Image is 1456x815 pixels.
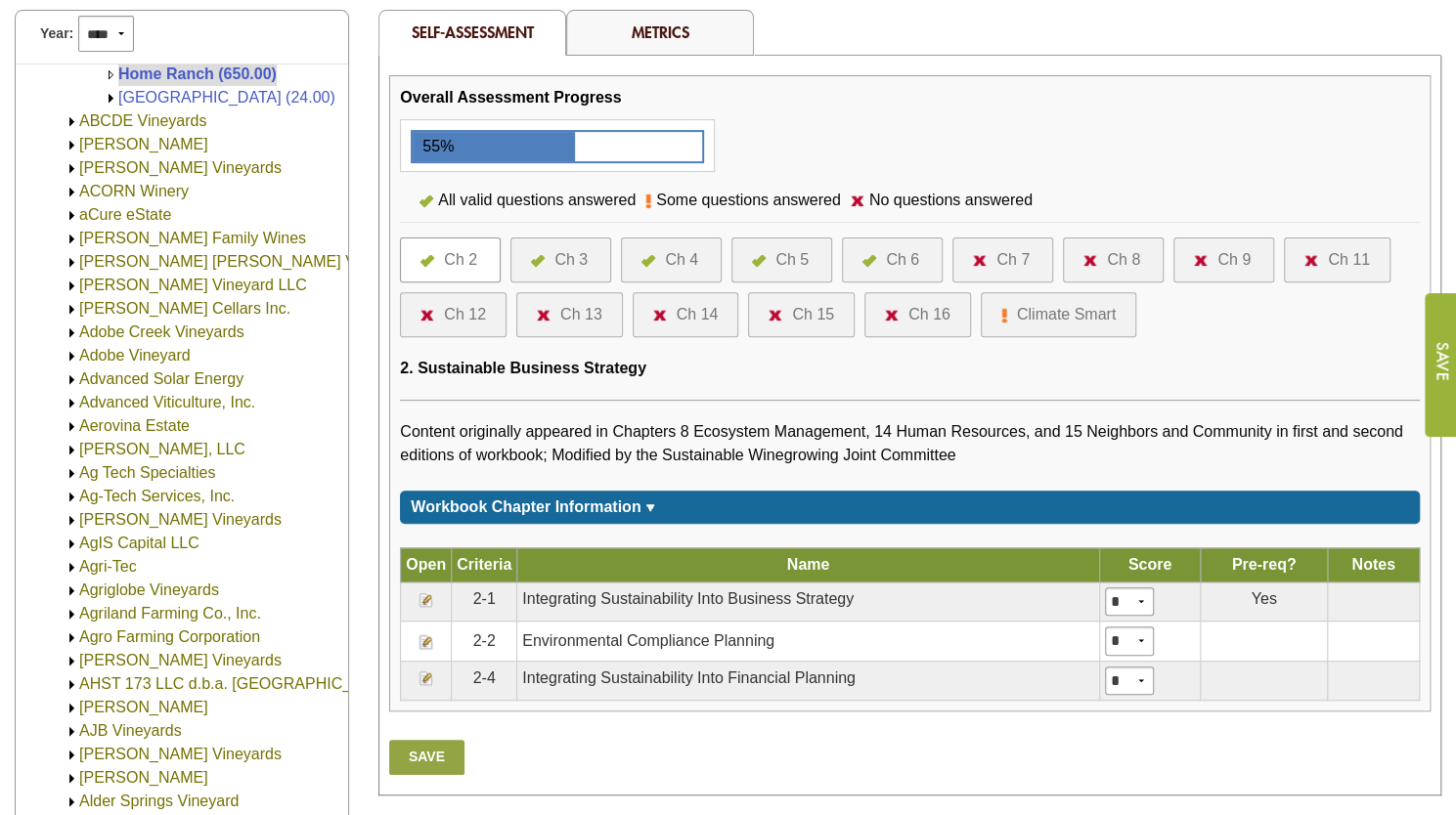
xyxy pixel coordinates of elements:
a: Ag-Tech Services, Inc. [79,488,235,504]
img: Expand Agriland Farming Co., Inc. [65,607,79,622]
img: icon-all-questions-answered.png [862,255,876,267]
a: Aerovina Estate [79,417,190,434]
img: icon-no-questions-answered.png [653,310,667,321]
a: Adobe Creek Vineyards [79,323,244,340]
div: Ch 13 [560,303,602,326]
div: Ch 9 [1217,248,1251,272]
a: Ch 8 [1083,248,1143,272]
a: Ch 5 [752,248,812,272]
a: [PERSON_NAME] [79,769,208,786]
img: Expand Adams Vineyard LLC [65,279,79,293]
a: Metrics [631,21,688,42]
div: All valid questions answered [433,189,645,212]
a: [PERSON_NAME] Cellars Inc. [79,300,290,317]
img: Expand Ag-Tech Services, Inc. [65,490,79,504]
div: Ch 7 [996,248,1030,272]
span: 2. Sustainable Business Strategy [400,360,646,376]
img: Expand Agri-Tec [65,560,79,575]
td: 2-2 [452,622,517,661]
th: Name [517,548,1100,582]
a: Save [389,740,463,775]
a: [GEOGRAPHIC_DATA] (24.00) [118,89,335,106]
div: Overall Assessment Progress [400,86,621,109]
img: Expand Ackerman Vineyards [65,161,79,176]
a: Ch 14 [653,303,719,326]
input: Submit [1424,293,1456,437]
a: Climate Smart [1001,303,1116,326]
img: Expand Ag Tech Specialties [65,466,79,481]
img: Expand AF VINES, LLC [65,443,79,457]
img: icon-no-questions-answered.png [851,195,864,206]
div: No questions answered [864,189,1042,212]
img: Expand AJB Vineyards [65,724,79,739]
div: Ch 11 [1328,248,1370,272]
img: Expand Adams Knoll Vineyard [65,255,79,270]
div: Ch 6 [886,248,919,272]
th: Score [1099,548,1200,582]
div: Ch 8 [1107,248,1140,272]
td: 2-4 [452,661,517,700]
div: Ch 14 [677,303,719,326]
img: Expand Adair Family Wines [65,232,79,246]
a: [PERSON_NAME] [79,699,208,715]
a: Ch 11 [1304,248,1370,272]
div: Ch 15 [792,303,834,326]
a: ABCDE Vineyards [79,112,206,129]
div: Climate Smart [1017,303,1116,326]
a: Agro Farming Corporation [79,628,260,645]
div: Ch 16 [908,303,950,326]
a: Ch 4 [641,248,701,272]
img: Expand ACORN Winery [65,185,79,199]
a: Ch 3 [531,248,591,272]
td: Environmental Compliance Planning [517,622,1100,661]
td: Yes [1201,582,1328,622]
img: icon-all-questions-answered.png [420,255,434,267]
th: Criteria [452,548,517,582]
span: Year: [40,23,73,44]
th: Open [401,548,452,582]
img: Expand Agriglobe Vineyards [65,583,79,598]
img: Expand AHST 173 LLC d.b.a. Domaine Helena [65,677,79,692]
div: Some questions answered [651,189,851,212]
img: Expand Oak Tree Ranch (24.00) [104,91,118,106]
a: AHST 173 LLC d.b.a. [GEOGRAPHIC_DATA] [79,675,395,692]
img: icon-no-questions-answered.png [1194,255,1208,266]
img: Expand Aerovina Estate [65,419,79,434]
img: Expand Adobe Creek Vineyards [65,325,79,340]
a: Adobe Vineyard [79,347,191,364]
a: Ch 13 [537,303,602,326]
img: Expand Agajanian Vineyards [65,513,79,528]
img: icon-no-questions-answered.png [537,310,551,321]
div: Ch 4 [665,248,698,272]
a: Ch 7 [973,248,1033,272]
span: Self-Assessment [412,21,534,42]
a: Agri-Tec [79,558,137,575]
th: Pre-req? [1201,548,1328,582]
a: [PERSON_NAME] Vineyards [79,652,282,668]
a: Home Ranch (650.00) [118,65,277,82]
img: icon-no-questions-answered.png [1304,255,1318,266]
img: icon-all-questions-answered.png [531,255,545,267]
a: Ch 16 [885,303,950,326]
img: icon-all-questions-answered.png [752,255,766,267]
td: Integrating Sustainability Into Business Strategy [517,582,1100,622]
img: Expand Alberti Vineyard [65,771,79,786]
img: Expand Adobe Vineyard [65,349,79,364]
img: Expand Alder Springs Vineyard [65,794,79,809]
a: Agriland Farming Co., Inc. [79,605,261,622]
span: Workbook Chapter Information [411,498,640,515]
div: Ch 3 [554,248,588,272]
img: icon-no-questions-answered.png [420,310,434,321]
img: sort_arrow_down.gif [645,504,655,511]
a: [PERSON_NAME] [PERSON_NAME] Vineyard [79,253,407,270]
a: Ch 9 [1194,248,1254,272]
a: [PERSON_NAME] [79,136,208,152]
div: Click for more or less content [400,491,1420,524]
a: [PERSON_NAME], LLC [79,441,245,457]
a: Ag Tech Specialties [79,464,215,481]
a: Ch 15 [769,303,834,326]
img: Expand AgIS Capital LLC [65,536,79,551]
span: Content originally appeared in Chapters 8 Ecosystem Management, 14 Human Resources, and 15 Neighb... [400,423,1402,463]
img: icon-some-questions-answered.png [1001,308,1007,323]
div: Ch 12 [444,303,486,326]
